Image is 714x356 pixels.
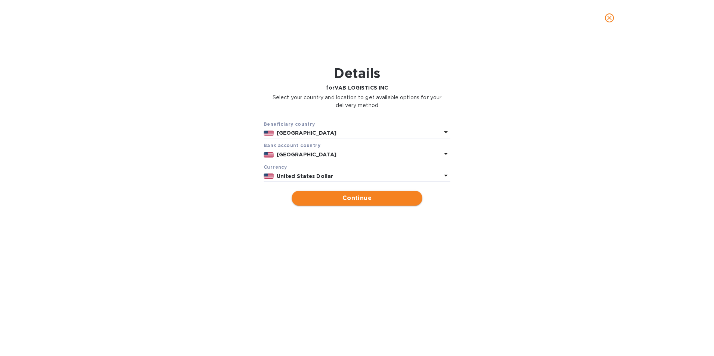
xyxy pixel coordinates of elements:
img: US [264,131,274,136]
b: [GEOGRAPHIC_DATA] [277,152,336,157]
b: United States Dollar [277,173,333,179]
b: Beneficiary country [264,121,315,127]
img: US [264,152,274,157]
b: Bank account cоuntry [264,143,320,148]
b: Currency [264,164,287,170]
b: for VAB LOGISTICS INC [326,85,388,91]
h1: Details [264,65,450,81]
b: [GEOGRAPHIC_DATA] [277,130,336,136]
p: Select your country and location to get available options for your delivery method [264,94,450,109]
img: USD [264,174,274,179]
button: close [600,9,618,27]
span: Continue [298,194,416,203]
button: Continue [292,191,422,206]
